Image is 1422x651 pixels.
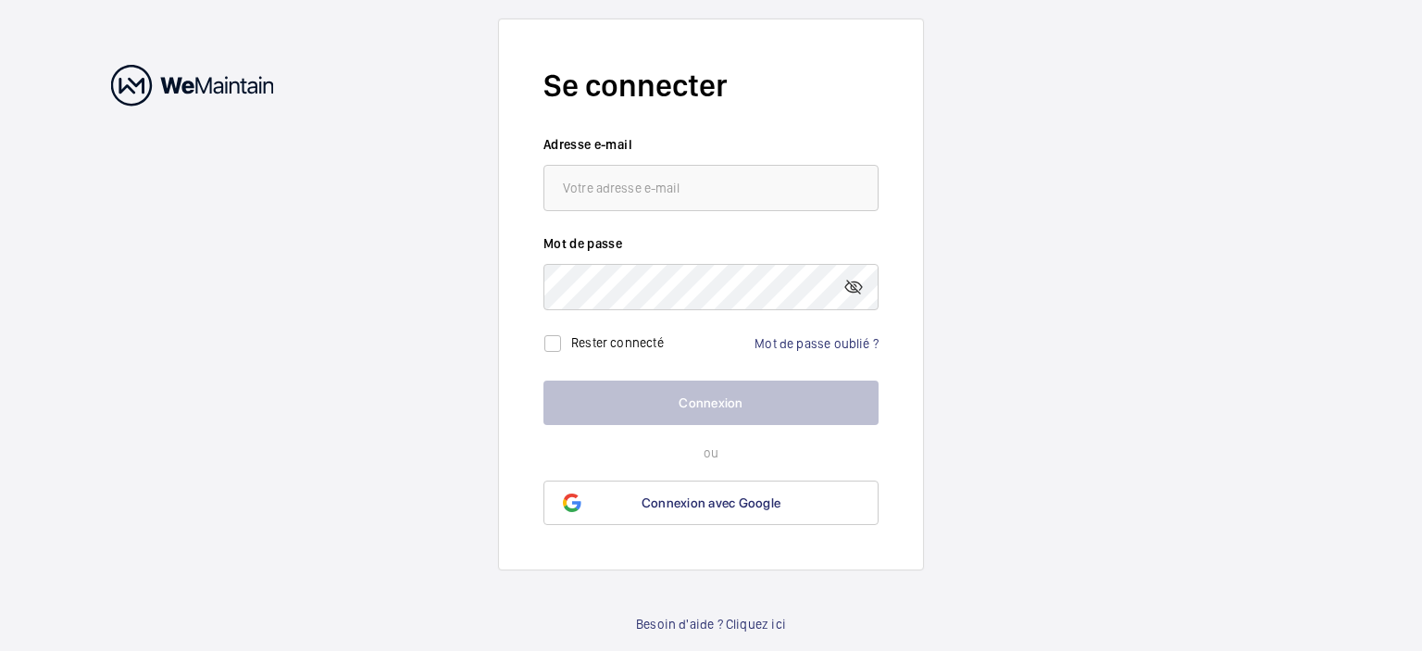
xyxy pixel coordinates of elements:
[642,495,780,510] span: Connexion avec Google
[571,335,664,350] label: Rester connecté
[543,135,879,154] label: Adresse e-mail
[755,336,879,351] a: Mot de passe oublié ?
[543,444,879,462] p: ou
[543,165,879,211] input: Votre adresse e-mail
[543,64,879,107] h2: Se connecter
[543,234,879,253] label: Mot de passe
[543,381,879,425] button: Connexion
[636,615,786,633] a: Besoin d'aide ? Cliquez ici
